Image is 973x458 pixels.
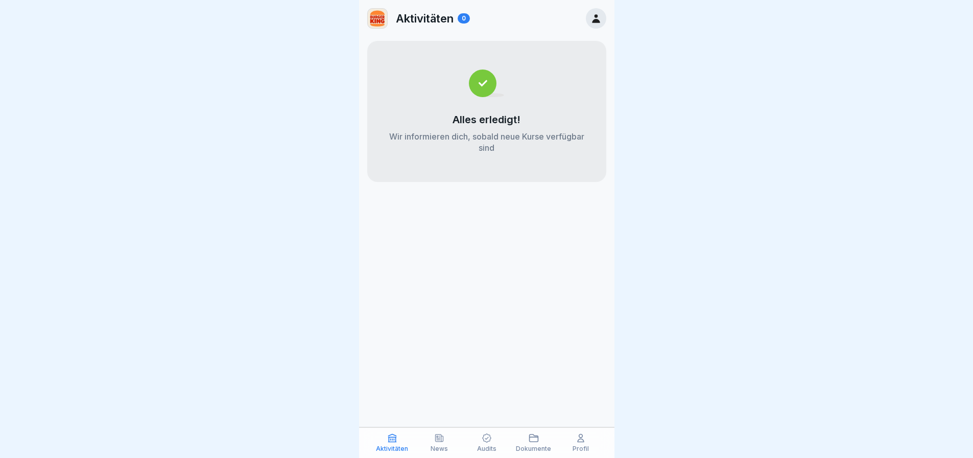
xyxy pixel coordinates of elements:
[368,9,387,28] img: w2f18lwxr3adf3talrpwf6id.png
[431,445,448,452] p: News
[453,113,520,126] p: Alles erledigt!
[573,445,589,452] p: Profil
[396,12,454,25] p: Aktivitäten
[458,13,470,24] div: 0
[516,445,551,452] p: Dokumente
[477,445,496,452] p: Audits
[376,445,408,452] p: Aktivitäten
[469,70,504,97] img: completed.svg
[388,131,586,153] p: Wir informieren dich, sobald neue Kurse verfügbar sind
